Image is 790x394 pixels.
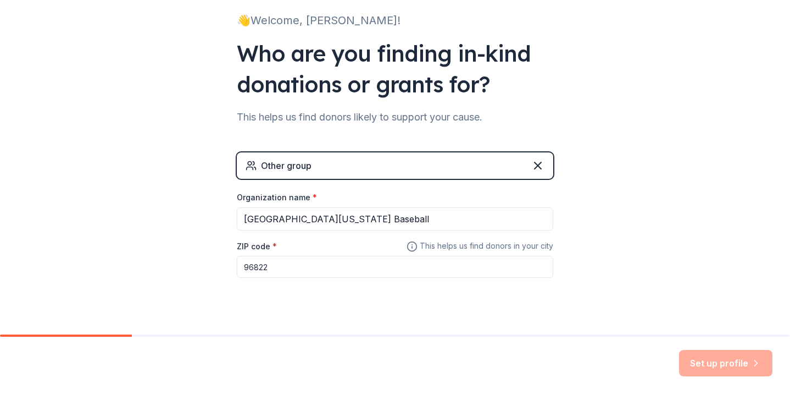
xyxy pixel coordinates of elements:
[237,256,553,278] input: 12345 (U.S. only)
[237,192,317,203] label: Organization name
[237,241,277,252] label: ZIP code
[261,159,311,172] div: Other group
[237,12,553,29] div: 👋 Welcome, [PERSON_NAME]!
[407,239,553,253] span: This helps us find donors in your city
[237,207,553,231] input: American Red Cross
[237,108,553,126] div: This helps us find donors likely to support your cause.
[237,38,553,100] div: Who are you finding in-kind donations or grants for?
